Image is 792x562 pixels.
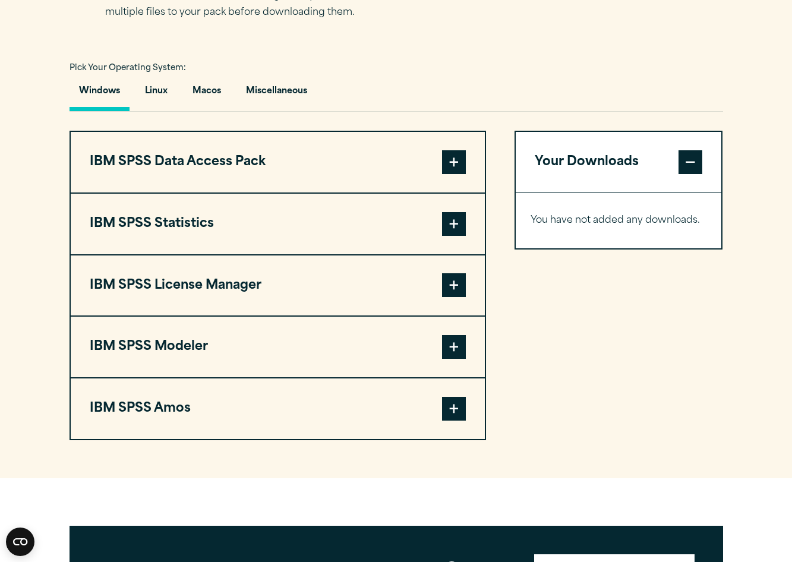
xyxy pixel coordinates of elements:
[71,132,485,192] button: IBM SPSS Data Access Pack
[516,132,722,192] button: Your Downloads
[71,378,485,439] button: IBM SPSS Amos
[6,528,34,556] button: Open CMP widget
[71,194,485,254] button: IBM SPSS Statistics
[71,255,485,316] button: IBM SPSS License Manager
[531,212,707,229] p: You have not added any downloads.
[516,192,722,248] div: Your Downloads
[236,77,317,111] button: Miscellaneous
[135,77,177,111] button: Linux
[71,317,485,377] button: IBM SPSS Modeler
[70,77,130,111] button: Windows
[70,64,186,72] span: Pick Your Operating System:
[183,77,231,111] button: Macos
